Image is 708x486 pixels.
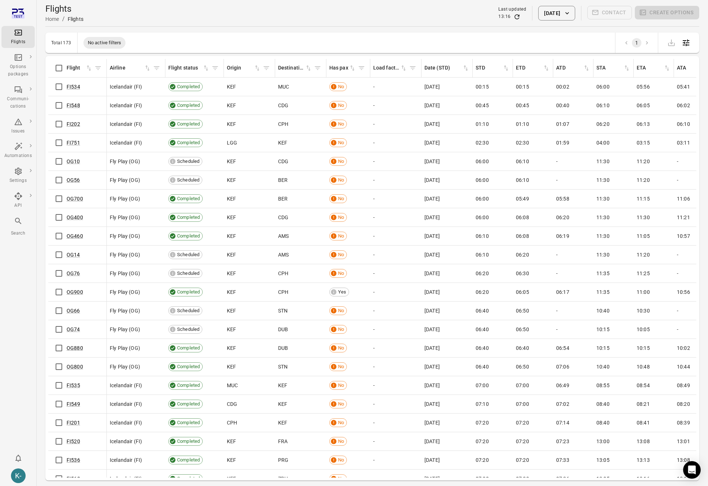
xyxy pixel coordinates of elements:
[110,307,140,314] span: Fly Play (OG)
[110,232,140,240] span: Fly Play (OG)
[336,139,346,146] span: No
[516,214,529,221] span: 06:08
[516,326,529,333] span: 06:50
[637,251,650,258] span: 11:20
[67,345,83,351] a: OG880
[424,195,440,202] span: [DATE]
[67,214,83,220] a: OG400
[596,64,630,72] span: STA
[498,13,510,20] div: 13:16
[67,196,83,202] a: OG700
[67,382,80,388] a: FI535
[637,64,671,72] span: ETA
[67,102,80,108] a: FI548
[596,176,610,184] span: 11:30
[110,288,140,296] span: Fly Play (OG)
[516,83,529,90] span: 00:15
[168,64,210,72] span: Flight status
[373,288,419,296] div: -
[424,326,440,333] span: [DATE]
[227,326,236,333] span: KEF
[596,251,610,258] span: 11:30
[4,63,32,78] div: Options packages
[516,158,529,165] span: 06:10
[51,40,71,45] div: Total 173
[637,120,650,128] span: 06:13
[4,177,32,184] div: Settings
[67,84,80,90] a: FI534
[498,6,526,13] div: Last updated
[516,195,529,202] span: 05:49
[476,64,510,72] div: Sort by STD in ascending order
[67,457,80,463] a: FI536
[637,102,650,109] span: 06:05
[336,102,346,109] span: No
[476,214,489,221] span: 06:00
[556,64,590,72] span: ATD
[596,326,610,333] span: 10:15
[516,176,529,184] span: 06:10
[556,270,591,277] div: -
[637,232,650,240] span: 11:05
[556,176,591,184] div: -
[8,466,29,486] button: Kristinn - avilabs
[67,252,80,258] a: OG14
[476,83,489,90] span: 00:15
[373,158,419,165] div: -
[476,64,510,72] span: STD
[278,64,312,72] div: Sort by destination in ascending order
[596,64,630,72] div: Sort by STA in ascending order
[227,251,236,258] span: KEF
[261,63,272,74] button: Filter by origin
[476,232,489,240] span: 06:10
[637,139,650,146] span: 03:15
[227,64,254,72] div: Origin
[336,177,346,184] span: No
[516,288,529,296] span: 06:05
[175,139,202,146] span: Completed
[1,190,35,212] a: API
[4,230,32,237] div: Search
[278,195,288,202] span: BER
[556,64,583,72] div: ATD
[637,64,671,72] div: Sort by ETA in ascending order
[210,63,221,74] button: Filter by flight status
[67,140,80,146] a: FI751
[596,195,610,202] span: 11:30
[476,270,489,277] span: 06:20
[67,64,93,72] div: Sort by flight in ascending order
[110,251,140,258] span: Fly Play (OG)
[278,251,289,258] span: AMS
[336,195,346,202] span: No
[175,83,202,90] span: Completed
[110,64,144,72] div: Airline
[556,158,591,165] div: -
[175,289,202,296] span: Completed
[151,63,162,74] button: Filter by airline
[556,120,569,128] span: 01:07
[637,158,650,165] span: 11:20
[373,307,419,314] div: -
[175,158,202,165] span: Scheduled
[175,326,202,333] span: Scheduled
[175,270,202,277] span: Scheduled
[424,307,440,314] span: [DATE]
[373,270,419,277] div: -
[175,177,202,184] span: Scheduled
[336,83,346,90] span: No
[596,139,610,146] span: 04:00
[336,326,346,333] span: No
[227,176,236,184] span: KEF
[424,83,440,90] span: [DATE]
[67,476,80,482] a: FI568
[4,96,32,110] div: Communi-cations
[227,83,236,90] span: KEF
[596,102,610,109] span: 06:10
[110,270,140,277] span: Fly Play (OG)
[175,102,202,109] span: Completed
[175,121,202,128] span: Completed
[476,307,489,314] span: 06:40
[516,64,550,72] div: Sort by ETD in ascending order
[637,326,650,333] span: 10:05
